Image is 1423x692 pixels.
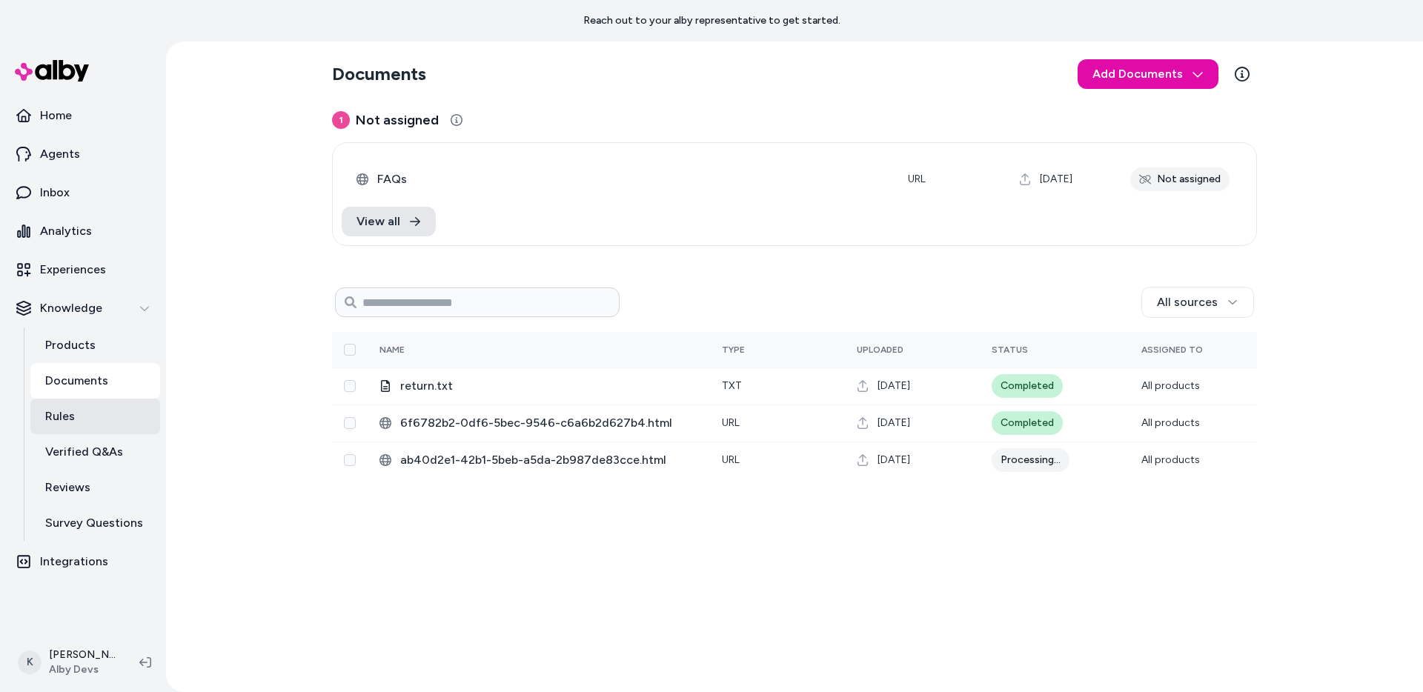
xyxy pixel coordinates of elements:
[49,662,116,677] span: Alby Devs
[30,363,160,399] a: Documents
[9,639,127,686] button: K[PERSON_NAME]Alby Devs
[332,62,426,86] h2: Documents
[30,470,160,505] a: Reviews
[40,184,70,202] p: Inbox
[878,416,910,430] span: [DATE]
[992,448,1069,472] div: Processing...
[344,417,356,429] button: Select row
[722,416,740,429] span: URL
[400,451,698,469] span: ab40d2e1-42b1-5beb-a5da-2b987de83cce.html
[379,414,698,432] div: 6f6782b2-0df6-5bec-9546-c6a6b2d627b4.html
[40,553,108,570] p: Integrations
[30,505,160,541] a: Survey Questions
[379,344,491,356] div: Name
[6,544,160,579] a: Integrations
[583,13,840,28] p: Reach out to your alby representative to get started.
[40,107,72,124] p: Home
[722,453,740,466] span: URL
[356,213,400,230] span: View all
[878,379,910,393] span: [DATE]
[45,443,123,461] p: Verified Q&As
[6,213,160,249] a: Analytics
[1040,172,1072,187] span: [DATE]
[1141,379,1200,392] span: All products
[857,345,903,355] span: Uploaded
[356,170,884,188] div: FAQs
[30,399,160,434] a: Rules
[1141,416,1200,429] span: All products
[1141,287,1254,318] button: All sources
[45,336,96,354] p: Products
[379,377,698,395] div: return.txt
[49,648,116,662] p: [PERSON_NAME]
[377,170,884,188] span: FAQs
[15,60,89,81] img: alby Logo
[1141,453,1200,466] span: All products
[344,380,356,392] button: Select row
[344,344,356,356] button: Select all
[908,173,926,185] span: URL
[40,145,80,163] p: Agents
[992,345,1028,355] span: Status
[342,207,436,236] a: View all
[30,327,160,363] a: Products
[6,175,160,210] a: Inbox
[356,110,439,130] span: Not assigned
[992,374,1063,398] div: Completed
[722,379,742,392] span: txt
[18,651,42,674] span: K
[1078,59,1218,89] button: Add Documents
[45,407,75,425] p: Rules
[1130,167,1230,191] div: Not assigned
[6,136,160,172] a: Agents
[878,453,910,468] span: [DATE]
[1157,293,1218,311] span: All sources
[45,479,90,496] p: Reviews
[722,345,745,355] span: Type
[400,414,698,432] span: 6f6782b2-0df6-5bec-9546-c6a6b2d627b4.html
[400,377,698,395] span: return.txt
[344,454,356,466] button: Select row
[40,299,102,317] p: Knowledge
[45,514,143,532] p: Survey Questions
[6,252,160,287] a: Experiences
[30,434,160,470] a: Verified Q&As
[6,290,160,326] button: Knowledge
[40,261,106,279] p: Experiences
[379,451,698,469] div: ab40d2e1-42b1-5beb-a5da-2b987de83cce.html
[45,372,108,390] p: Documents
[40,222,92,240] p: Analytics
[992,411,1063,435] div: Completed
[332,111,350,129] span: 1
[1141,345,1203,355] span: Assigned To
[6,98,160,133] a: Home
